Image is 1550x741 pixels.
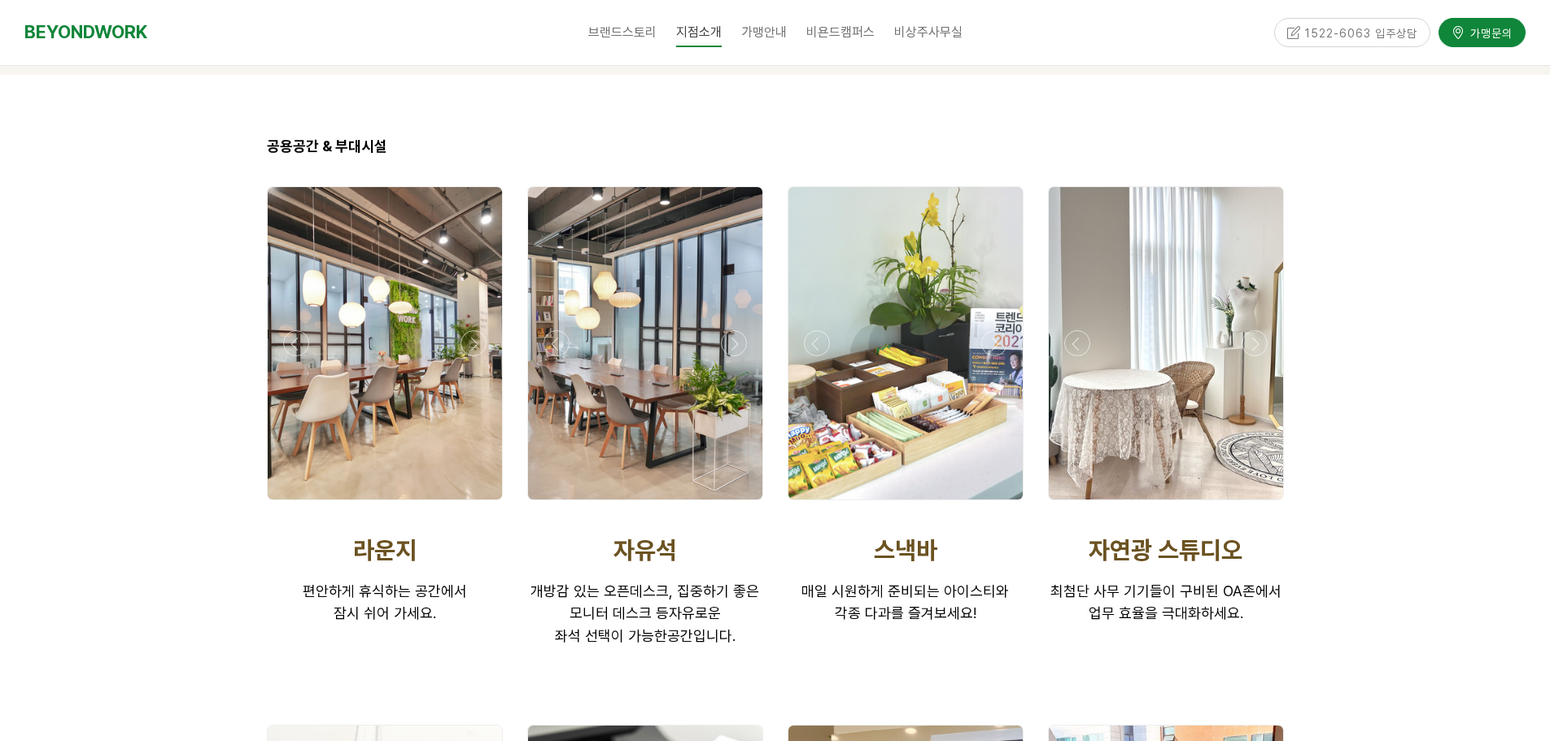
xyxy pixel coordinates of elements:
span: 비상주사무실 [894,24,963,40]
span: 각종 다과를 즐겨보세요! [835,604,976,621]
span: 매일 시원하게 준비되는 아이스티와 [801,582,1009,599]
span: 가맹문의 [1465,21,1513,37]
a: BEYONDWORK [24,17,147,47]
span: 공간입니다. [667,627,736,644]
span: 업무 효율을 극대화하세요. [1089,604,1243,621]
span: 최첨단 사무 기기들이 구비된 OA존에서 [1050,582,1281,599]
strong: 라운지 [353,535,417,564]
strong: 스낵바 [874,535,937,564]
span: 비욘드캠퍼스 [806,24,875,40]
strong: 자유석 [613,535,677,564]
span: 좌석 선택이 가능한 [555,627,667,644]
span: 가맹안내 [741,24,787,40]
a: 가맹안내 [731,12,797,53]
a: 지점소개 [666,12,731,53]
a: 가맹문의 [1439,15,1526,43]
span: 지점소개 [676,19,722,47]
a: 브랜드스토리 [579,12,666,53]
span: 공용공간 & 부대시설 [267,137,387,155]
span: 편안하게 휴식하는 공간에서 잠시 쉬어 가세요. [303,582,467,621]
a: 비욘드캠퍼스 [797,12,884,53]
span: 자유로운 [669,604,721,621]
a: 비상주사무실 [884,12,972,53]
span: 브랜드스토리 [588,24,657,40]
strong: 자연광 스튜디오 [1089,535,1242,564]
span: 개방감 있는 오픈데스크, 집중하기 좋은 모니터 데스크 등 [530,582,759,621]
